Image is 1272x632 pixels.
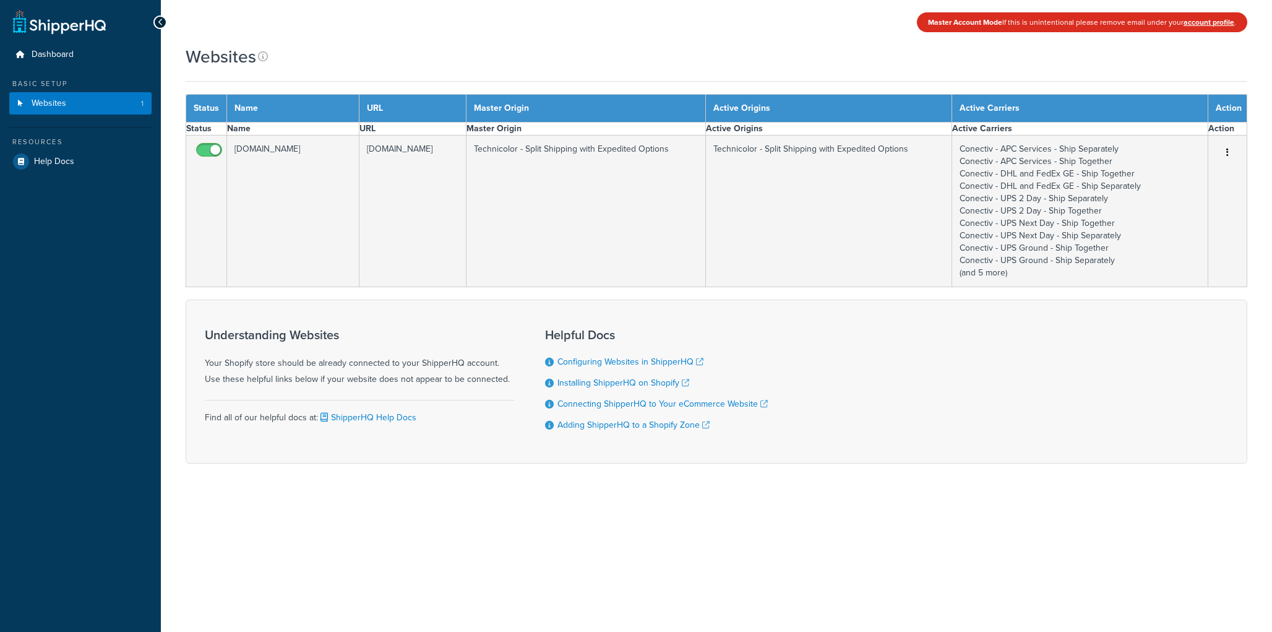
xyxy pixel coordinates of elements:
[9,92,152,115] li: Websites
[706,95,952,123] th: Active Origins
[318,411,416,424] a: ShipperHQ Help Docs
[205,328,514,387] div: Your Shopify store should be already connected to your ShipperHQ account. Use these helpful links...
[466,95,706,123] th: Master Origin
[227,95,359,123] th: Name
[466,123,706,136] th: Master Origin
[9,92,152,115] a: Websites 1
[205,400,514,426] div: Find all of our helpful docs at:
[186,95,227,123] th: Status
[557,355,703,368] a: Configuring Websites in ShipperHQ
[227,123,359,136] th: Name
[952,123,1208,136] th: Active Carriers
[952,136,1208,287] td: Conectiv - APC Services - Ship Separately Conectiv - APC Services - Ship Together Conectiv - DHL ...
[9,43,152,66] a: Dashboard
[928,17,1002,28] strong: Master Account Mode
[466,136,706,287] td: Technicolor - Split Shipping with Expedited Options
[557,397,768,410] a: Connecting ShipperHQ to Your eCommerce Website
[13,9,106,34] a: ShipperHQ Home
[9,79,152,89] div: Basic Setup
[359,95,466,123] th: URL
[205,328,514,342] h3: Understanding Websites
[9,137,152,147] div: Resources
[9,150,152,173] a: Help Docs
[706,136,952,287] td: Technicolor - Split Shipping with Expedited Options
[917,12,1247,32] div: If this is unintentional please remove email under your .
[34,157,74,167] span: Help Docs
[706,123,952,136] th: Active Origins
[952,95,1208,123] th: Active Carriers
[557,376,689,389] a: Installing ShipperHQ on Shopify
[545,328,768,342] h3: Helpful Docs
[1184,17,1234,28] a: account profile
[557,418,710,431] a: Adding ShipperHQ to a Shopify Zone
[186,123,227,136] th: Status
[1208,123,1247,136] th: Action
[32,98,66,109] span: Websites
[359,123,466,136] th: URL
[32,50,74,60] span: Dashboard
[1208,95,1247,123] th: Action
[227,136,359,287] td: [DOMAIN_NAME]
[359,136,466,287] td: [DOMAIN_NAME]
[141,98,144,109] span: 1
[186,45,256,69] h1: Websites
